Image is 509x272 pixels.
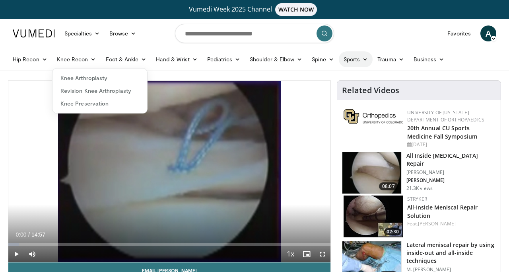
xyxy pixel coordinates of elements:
[406,177,496,184] p: [PERSON_NAME]
[344,196,403,237] img: 7dbf7e9d-5d78-4ac6-a426-3ccf50cd13b9.150x105_q85_crop-smart_upscale.jpg
[16,231,26,238] span: 0:00
[8,246,24,262] button: Play
[105,25,141,41] a: Browse
[175,24,334,43] input: Search topics, interventions
[406,185,433,192] p: 21.3K views
[8,243,330,246] div: Progress Bar
[342,152,401,194] img: heCDP4pTuni5z6vX4xMDoxOjA4MTsiGN.150x105_q85_crop-smart_upscale.jpg
[407,124,477,140] a: 20th Annual CU Sports Medicine Fall Symposium
[52,84,147,97] a: Revision Knee Arthroplasty
[384,228,401,235] span: 02:30
[52,72,147,84] a: Knee Arthroplasty
[342,152,496,194] a: 08:07 All Inside [MEDICAL_DATA] Repair [PERSON_NAME] [PERSON_NAME] 21.3K views
[283,246,299,262] button: Playback Rate
[307,51,338,67] a: Spine
[344,196,403,237] a: 02:30
[8,51,52,67] a: Hip Recon
[8,81,330,262] video-js: Video Player
[406,152,496,168] h3: All Inside [MEDICAL_DATA] Repair
[418,220,456,227] a: [PERSON_NAME]
[14,3,495,16] a: Vumedi Week 2025 ChannelWATCH NOW
[406,169,496,176] p: [PERSON_NAME]
[342,86,399,95] h4: Related Videos
[379,182,398,190] span: 08:07
[202,51,245,67] a: Pediatrics
[275,3,317,16] span: WATCH NOW
[24,246,40,262] button: Mute
[407,204,478,219] a: All-Inside Meniscal Repair Solution
[407,141,494,148] div: [DATE]
[315,246,330,262] button: Fullscreen
[407,196,427,202] a: Stryker
[52,97,147,110] a: Knee Preservation
[245,51,307,67] a: Shoulder & Elbow
[60,25,105,41] a: Specialties
[480,25,496,41] a: A
[407,220,494,227] div: Feat.
[31,231,45,238] span: 14:57
[299,246,315,262] button: Enable picture-in-picture mode
[151,51,202,67] a: Hand & Wrist
[409,51,449,67] a: Business
[344,109,403,124] img: 355603a8-37da-49b6-856f-e00d7e9307d3.png.150x105_q85_autocrop_double_scale_upscale_version-0.2.png
[406,241,496,265] h3: Lateral meniscal repair by using inside-out and all-inside techniques
[13,29,55,37] img: VuMedi Logo
[407,109,484,123] a: University of [US_STATE] Department of Orthopaedics
[28,231,30,238] span: /
[101,51,152,67] a: Foot & Ankle
[339,51,373,67] a: Sports
[373,51,409,67] a: Trauma
[443,25,476,41] a: Favorites
[52,51,101,67] a: Knee Recon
